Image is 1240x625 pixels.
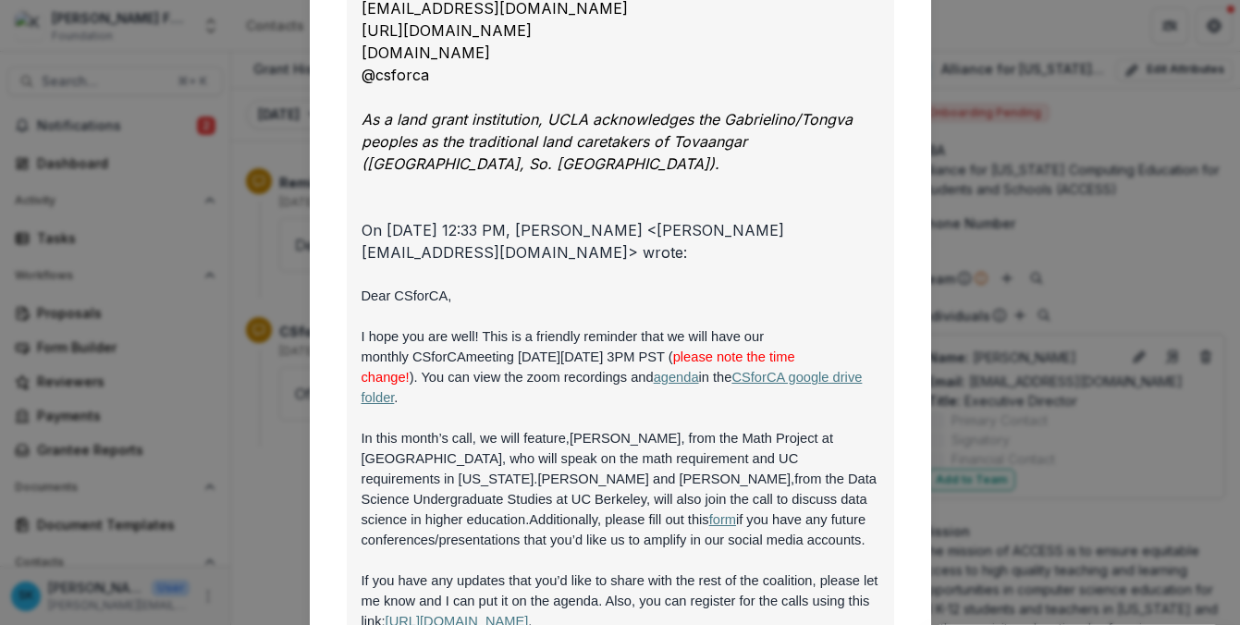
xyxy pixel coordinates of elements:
span: [PERSON_NAME] and [PERSON_NAME], [537,472,794,486]
span: . [534,472,794,486]
div: @csforca [362,64,879,86]
span: Additionally, please fill out this if you have any future conferences/presentations that you’d li... [362,512,866,547]
span: In this month’s call, we will feature, [362,431,570,446]
a: form [709,512,736,527]
a: agenda [654,370,699,385]
span: UC Berkeley, will also join the call to discuss data science in higher education [362,492,867,527]
span: Data Science Undergraduate Studies at [362,472,877,507]
a: [URL][DOMAIN_NAME] [362,21,532,40]
span: Dear CSforCA, [362,288,452,303]
span: [PERSON_NAME] [570,431,681,446]
span: . [525,512,529,527]
span: I hope you are well! This is a friendly reminder that we will have our monthly CSforCAmeeting [DA... [362,329,863,405]
i: As a land grant institution, UCLA acknowledges the Gabrielino/Tongva peoples as the traditional l... [362,110,853,173]
a: [DOMAIN_NAME] [362,43,490,62]
span: , from the Math Project at [GEOGRAPHIC_DATA], who will speak on the math requirement and UC requi... [362,431,833,486]
div: On [DATE] 12:33 PM, [PERSON_NAME] < > wrote: [362,219,879,263]
span: from the [794,472,848,486]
